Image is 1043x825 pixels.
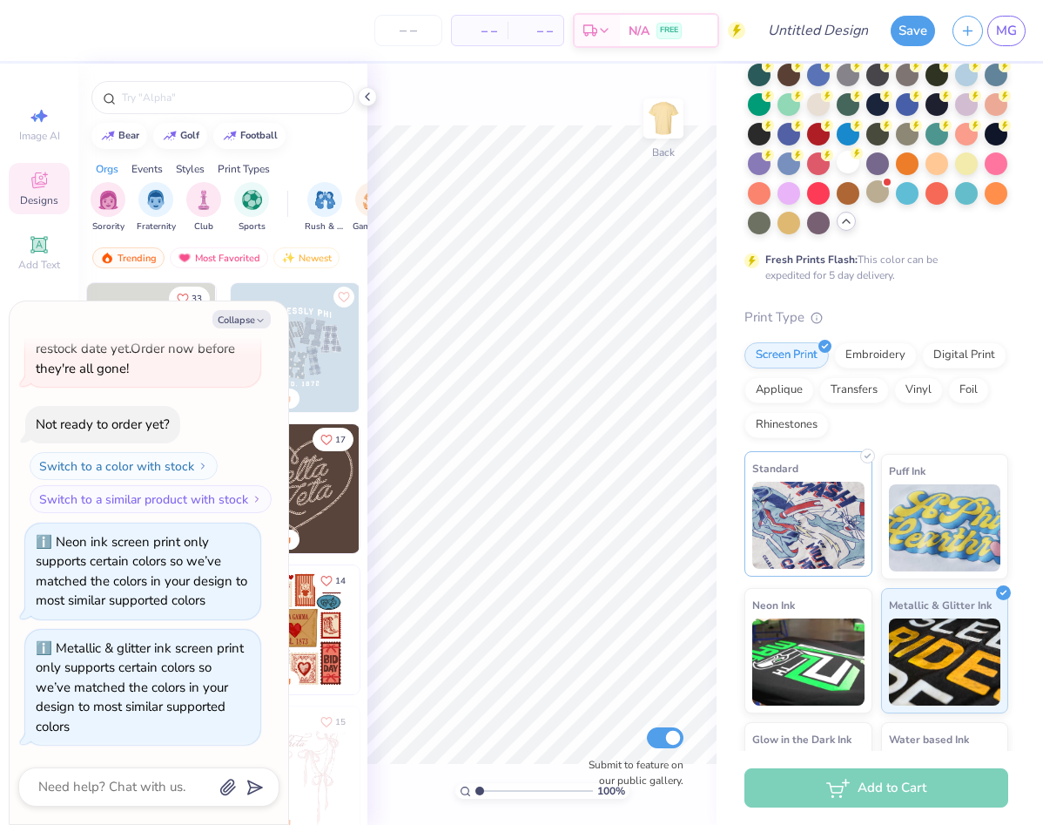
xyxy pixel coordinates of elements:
[744,342,829,369] div: Screen Print
[889,596,992,614] span: Metallic & Glitter Ink
[335,577,346,585] span: 14
[176,161,205,177] div: Styles
[212,310,271,328] button: Collapse
[834,342,917,369] div: Embroidery
[333,287,354,308] button: Like
[234,182,269,233] div: filter for Sports
[231,283,360,412] img: 5a4b4175-9e88-49c8-8a23-26d96782ddc6
[163,131,177,141] img: trend_line.gif
[335,718,346,727] span: 15
[118,131,139,140] div: bear
[131,161,163,177] div: Events
[234,182,269,233] button: filter button
[213,123,286,149] button: football
[518,22,553,40] span: – –
[359,565,488,694] img: b0e5e834-c177-467b-9309-b33acdc40f03
[20,193,58,207] span: Designs
[765,252,979,283] div: This color can be expedited for 5 day delivery.
[744,377,814,403] div: Applique
[754,13,882,48] input: Untitled Design
[178,252,192,264] img: most_fav.gif
[305,220,345,233] span: Rush & Bid
[98,190,118,210] img: Sorority Image
[948,377,989,403] div: Foil
[252,494,262,504] img: Switch to a similar product with stock
[922,342,1006,369] div: Digital Print
[363,190,383,210] img: Game Day Image
[180,131,199,140] div: golf
[194,220,213,233] span: Club
[169,287,210,310] button: Like
[335,436,346,444] span: 17
[186,182,221,233] div: filter for Club
[146,190,165,210] img: Fraternity Image
[889,462,925,480] span: Puff Ink
[752,459,798,477] span: Standard
[36,639,244,735] div: Metallic & glitter ink screen print only supports certain colors so we’ve matched the colors in y...
[137,182,176,233] button: filter button
[597,783,625,799] span: 100 %
[891,16,935,46] button: Save
[652,145,675,160] div: Back
[194,190,213,210] img: Club Image
[752,596,795,614] span: Neon Ink
[36,416,170,433] div: Not ready to order yet?
[36,321,235,377] span: This color is . No restock date yet. Order now before they're all gone!
[87,283,216,412] img: 3b9aba4f-e317-4aa7-a679-c95a879539bd
[889,484,1001,571] img: Puff Ink
[215,283,344,412] img: edfb13fc-0e43-44eb-bea2-bf7fc0dd67f9
[223,131,237,141] img: trend_line.gif
[240,131,278,140] div: football
[186,182,221,233] button: filter button
[315,190,335,210] img: Rush & Bid Image
[137,182,176,233] div: filter for Fraternity
[192,294,202,303] span: 33
[629,22,649,40] span: N/A
[91,123,147,149] button: bear
[305,182,345,233] button: filter button
[100,252,114,264] img: trending.gif
[239,220,266,233] span: Sports
[281,252,295,264] img: Newest.gif
[122,321,203,338] strong: sold out in XL
[153,123,207,149] button: golf
[273,247,340,268] div: Newest
[353,182,393,233] div: filter for Game Day
[353,220,393,233] span: Game Day
[744,308,1008,328] div: Print Type
[579,757,683,788] label: Submit to feature on our public gallery.
[36,321,50,338] span: 😱
[36,533,247,610] div: Neon ink screen print only supports certain colors so we’ve matched the colors in your design to ...
[819,377,889,403] div: Transfers
[313,569,353,592] button: Like
[889,619,1001,706] img: Metallic & Glitter Ink
[359,283,488,412] img: a3f22b06-4ee5-423c-930f-667ff9442f68
[765,253,858,267] strong: Fresh Prints Flash:
[120,89,343,106] input: Try "Alpha"
[30,452,218,480] button: Switch to a color with stock
[91,182,125,233] div: filter for Sorority
[752,619,865,706] img: Neon Ink
[92,247,165,268] div: Trending
[92,220,124,233] span: Sorority
[660,24,678,37] span: FREE
[313,710,353,734] button: Like
[101,131,115,141] img: trend_line.gif
[198,461,208,471] img: Switch to a color with stock
[889,730,969,748] span: Water based Ink
[231,424,360,553] img: 12710c6a-dcc0-49ce-8688-7fe8d5f96fe2
[137,220,176,233] span: Fraternity
[752,482,865,569] img: Standard
[752,730,851,748] span: Glow in the Dark Ink
[353,182,393,233] button: filter button
[987,16,1026,46] a: MG
[462,22,497,40] span: – –
[18,258,60,272] span: Add Text
[91,182,125,233] button: filter button
[96,161,118,177] div: Orgs
[218,161,270,177] div: Print Types
[646,101,681,136] img: Back
[996,21,1017,41] span: MG
[231,565,360,694] img: 6de2c09e-6ade-4b04-8ea6-6dac27e4729e
[744,412,829,438] div: Rhinestones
